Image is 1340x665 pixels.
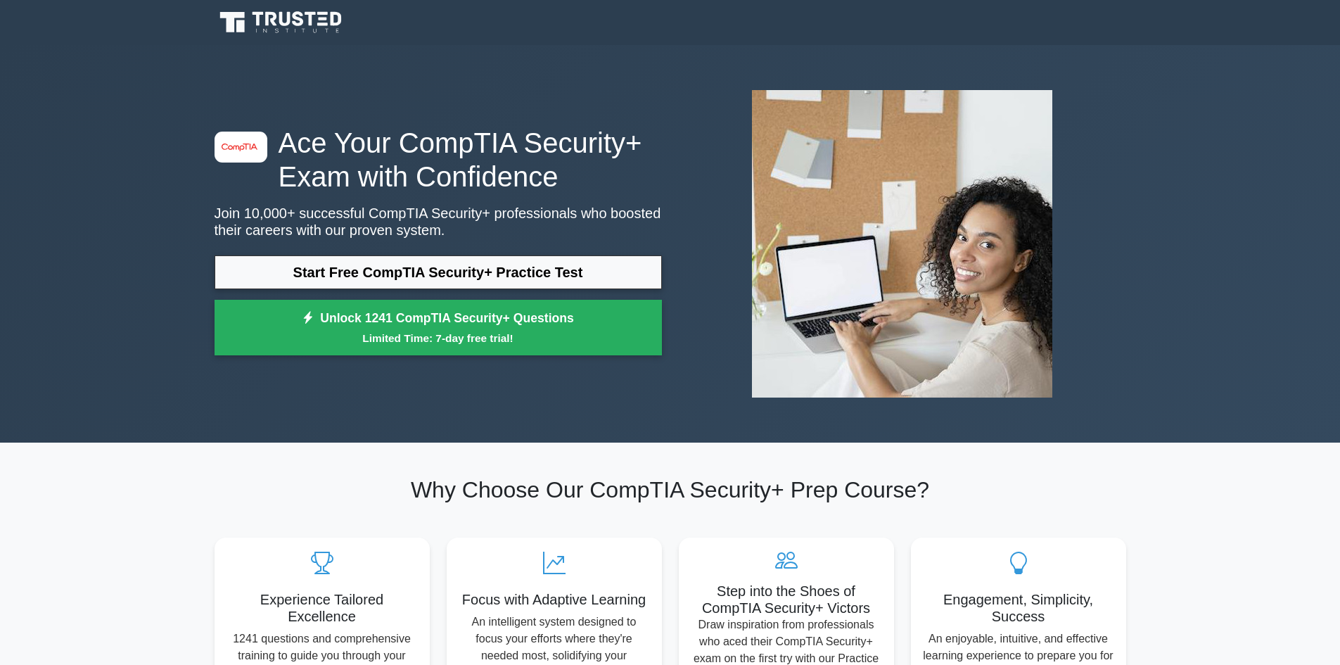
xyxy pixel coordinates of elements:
[215,476,1126,503] h2: Why Choose Our CompTIA Security+ Prep Course?
[215,255,662,289] a: Start Free CompTIA Security+ Practice Test
[922,591,1115,625] h5: Engagement, Simplicity, Success
[215,300,662,356] a: Unlock 1241 CompTIA Security+ QuestionsLimited Time: 7-day free trial!
[458,591,651,608] h5: Focus with Adaptive Learning
[215,126,662,194] h1: Ace Your CompTIA Security+ Exam with Confidence
[232,330,644,346] small: Limited Time: 7-day free trial!
[690,583,883,616] h5: Step into the Shoes of CompTIA Security+ Victors
[226,591,419,625] h5: Experience Tailored Excellence
[215,205,662,239] p: Join 10,000+ successful CompTIA Security+ professionals who boosted their careers with our proven...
